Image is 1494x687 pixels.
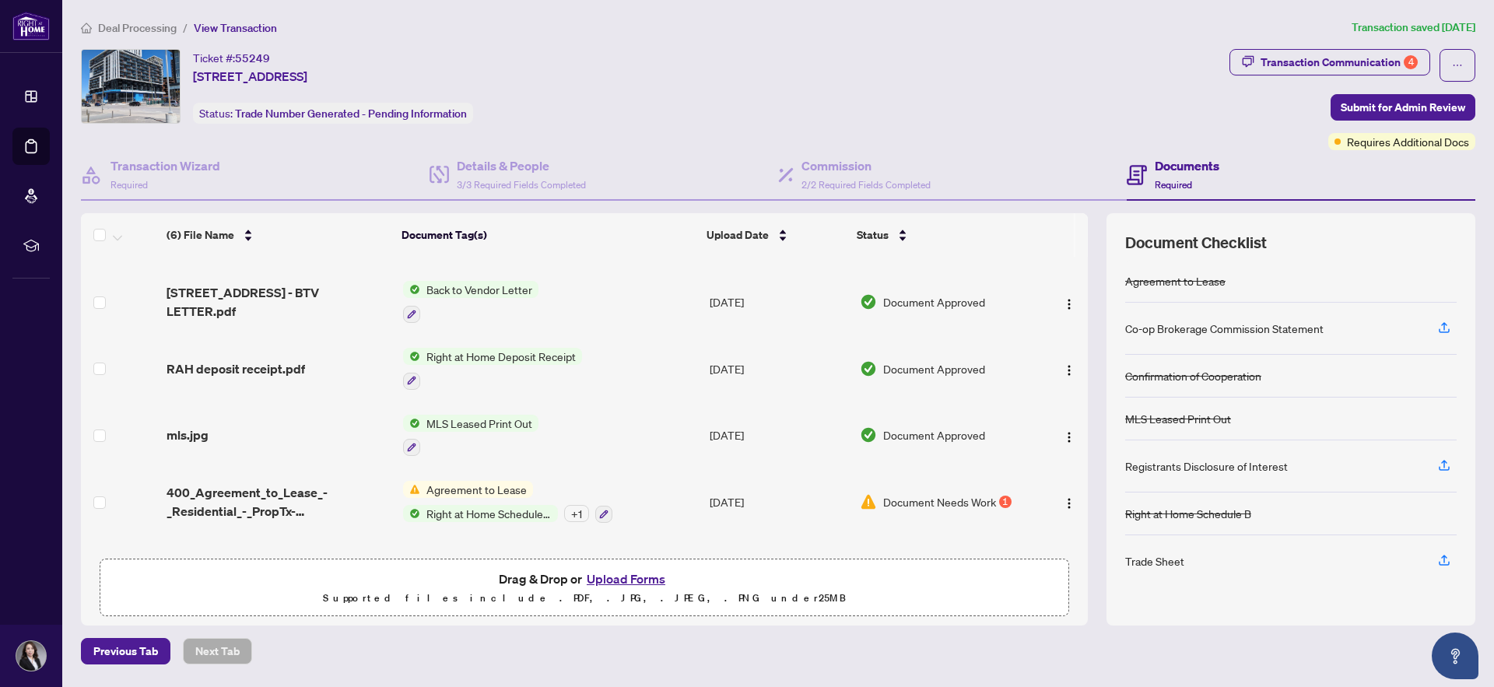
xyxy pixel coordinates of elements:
[883,360,985,377] span: Document Approved
[167,359,305,378] span: RAH deposit receipt.pdf
[403,481,612,523] button: Status IconAgreement to LeaseStatus IconRight at Home Schedule B+1
[1063,497,1075,510] img: Logo
[999,496,1012,508] div: 1
[1352,19,1475,37] article: Transaction saved [DATE]
[857,226,889,244] span: Status
[860,426,877,443] img: Document Status
[100,559,1068,617] span: Drag & Drop orUpload FormsSupported files include .PDF, .JPG, .JPEG, .PNG under25MB
[403,481,420,498] img: Status Icon
[1155,179,1192,191] span: Required
[193,67,307,86] span: [STREET_ADDRESS]
[420,481,533,498] span: Agreement to Lease
[801,156,931,175] h4: Commission
[1063,298,1075,310] img: Logo
[167,283,391,321] span: [STREET_ADDRESS] - BTV LETTER.pdf
[403,281,420,298] img: Status Icon
[860,493,877,510] img: Document Status
[16,641,46,671] img: Profile Icon
[1057,422,1082,447] button: Logo
[403,348,582,390] button: Status IconRight at Home Deposit Receipt
[703,335,854,402] td: [DATE]
[110,589,1059,608] p: Supported files include .PDF, .JPG, .JPEG, .PNG under 25 MB
[82,50,180,123] img: IMG-N12413726_1.jpg
[703,535,854,585] td: [DATE]
[1347,133,1469,150] span: Requires Additional Docs
[395,213,701,257] th: Document Tag(s)
[110,156,220,175] h4: Transaction Wizard
[801,179,931,191] span: 2/2 Required Fields Completed
[582,569,670,589] button: Upload Forms
[183,19,188,37] li: /
[81,638,170,664] button: Previous Tab
[1452,60,1463,71] span: ellipsis
[403,281,538,323] button: Status IconBack to Vendor Letter
[707,226,769,244] span: Upload Date
[1125,505,1251,522] div: Right at Home Schedule B
[1404,55,1418,69] div: 4
[457,179,586,191] span: 3/3 Required Fields Completed
[850,213,1032,257] th: Status
[420,415,538,432] span: MLS Leased Print Out
[12,12,50,40] img: logo
[403,348,420,365] img: Status Icon
[1125,320,1324,337] div: Co-op Brokerage Commission Statement
[403,505,420,522] img: Status Icon
[1432,633,1478,679] button: Open asap
[167,226,234,244] span: (6) File Name
[1261,50,1418,75] div: Transaction Communication
[1125,410,1231,427] div: MLS Leased Print Out
[1331,94,1475,121] button: Submit for Admin Review
[193,103,473,124] div: Status:
[1057,289,1082,314] button: Logo
[420,348,582,365] span: Right at Home Deposit Receipt
[1125,272,1226,289] div: Agreement to Lease
[1341,95,1465,120] span: Submit for Admin Review
[564,505,589,522] div: + 1
[194,21,277,35] span: View Transaction
[1125,367,1261,384] div: Confirmation of Cooperation
[883,493,996,510] span: Document Needs Work
[1229,49,1430,75] button: Transaction Communication4
[1125,552,1184,570] div: Trade Sheet
[860,293,877,310] img: Document Status
[420,505,558,522] span: Right at Home Schedule B
[703,468,854,535] td: [DATE]
[1057,489,1082,514] button: Logo
[167,426,209,444] span: mls.jpg
[235,51,270,65] span: 55249
[499,569,670,589] span: Drag & Drop or
[110,179,148,191] span: Required
[457,156,586,175] h4: Details & People
[1063,364,1075,377] img: Logo
[403,415,538,457] button: Status IconMLS Leased Print Out
[1057,356,1082,381] button: Logo
[403,415,420,432] img: Status Icon
[703,402,854,469] td: [DATE]
[420,281,538,298] span: Back to Vendor Letter
[703,268,854,335] td: [DATE]
[1125,232,1267,254] span: Document Checklist
[700,213,850,257] th: Upload Date
[167,483,391,521] span: 400_Agreement_to_Lease_-_Residential_-_PropTx-[PERSON_NAME] signed.pdf
[81,23,92,33] span: home
[98,21,177,35] span: Deal Processing
[193,49,270,67] div: Ticket #:
[167,551,354,570] span: RBC SLIP AND BANK DRAFT.png
[883,426,985,443] span: Document Approved
[883,293,985,310] span: Document Approved
[235,107,467,121] span: Trade Number Generated - Pending Information
[860,360,877,377] img: Document Status
[1155,156,1219,175] h4: Documents
[1125,457,1288,475] div: Registrants Disclosure of Interest
[160,213,395,257] th: (6) File Name
[93,639,158,664] span: Previous Tab
[1063,431,1075,443] img: Logo
[183,638,252,664] button: Next Tab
